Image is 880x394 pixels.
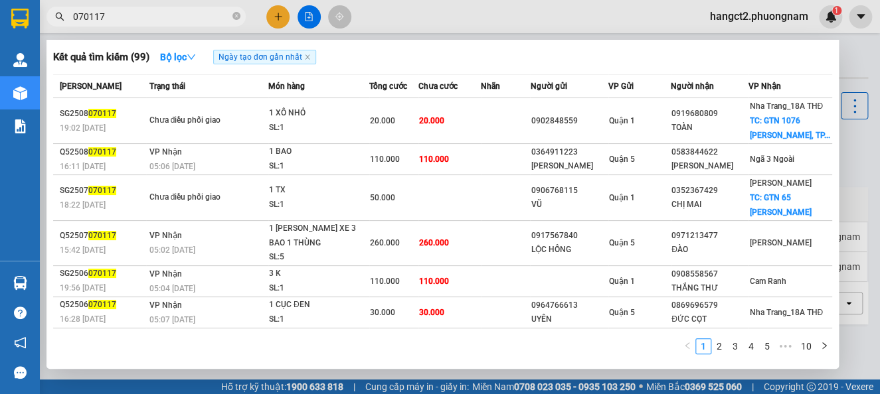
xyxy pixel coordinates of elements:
[269,267,369,281] div: 3 K
[419,277,449,286] span: 110.000
[712,339,727,354] a: 2
[481,82,500,91] span: Nhãn
[160,52,196,62] strong: Bộ lọc
[149,46,207,68] button: Bộ lọcdown
[149,245,195,255] span: 05:02 [DATE]
[269,198,369,212] div: SL: 1
[13,119,27,133] img: solution-icon
[609,308,635,317] span: Quận 5
[683,342,691,350] span: left
[269,145,369,159] div: 1 BAO
[187,52,196,62] span: down
[530,82,567,91] span: Người gửi
[213,50,316,64] span: Ngày tạo đơn gần nhất
[88,109,116,118] span: 070117
[60,184,145,198] div: SG2507
[14,336,27,349] span: notification
[53,50,149,64] h3: Kết quả tìm kiếm ( 99 )
[269,298,369,312] div: 1 CỤC ĐEN
[531,330,607,344] div: 0399318876
[60,245,106,255] span: 15:42 [DATE]
[749,277,786,286] span: Cam Ranh
[269,281,369,296] div: SL: 1
[149,269,182,279] span: VP Nhận
[370,155,400,164] span: 110.000
[269,159,369,174] div: SL: 1
[232,11,240,23] span: close-circle
[609,277,635,286] span: Quận 1
[60,162,106,171] span: 16:11 [DATE]
[671,229,748,243] div: 0971213477
[419,155,449,164] span: 110.000
[531,243,607,257] div: LỘC HỒNG
[816,338,832,354] li: Next Page
[14,366,27,379] span: message
[269,121,369,135] div: SL: 1
[60,107,145,121] div: SG2508
[775,338,796,354] span: •••
[269,329,369,344] div: 1 CỤC H
[671,330,748,344] div: 0905001086
[759,338,775,354] li: 5
[149,300,182,310] span: VP Nhận
[60,82,122,91] span: [PERSON_NAME]
[749,193,811,217] span: TC: GTN 65 [PERSON_NAME]
[60,229,145,243] div: Q52507
[149,231,182,240] span: VP Nhận
[749,178,811,188] span: [PERSON_NAME]
[269,183,369,198] div: 1 TX
[419,308,444,317] span: 30.000
[88,269,116,278] span: 070117
[268,82,305,91] span: Món hàng
[775,338,796,354] li: Next 5 Pages
[419,116,444,125] span: 20.000
[695,338,711,354] li: 1
[369,82,407,91] span: Tổng cước
[370,308,395,317] span: 30.000
[13,276,27,290] img: warehouse-icon
[531,114,607,128] div: 0902848559
[149,190,249,205] div: Chưa điều phối giao
[728,339,743,354] a: 3
[671,145,748,159] div: 0583844622
[671,281,748,295] div: THẮNG THƯ
[671,121,748,135] div: TOÀN
[370,116,395,125] span: 20.000
[727,338,743,354] li: 3
[609,155,635,164] span: Quận 5
[531,159,607,173] div: [PERSON_NAME]
[749,238,811,247] span: [PERSON_NAME]
[671,267,748,281] div: 0908558567
[13,86,27,100] img: warehouse-icon
[60,200,106,210] span: 18:22 [DATE]
[749,101,823,111] span: Nha Trang_18A THĐ
[418,82,458,91] span: Chưa cước
[60,267,145,281] div: SG2506
[149,113,249,128] div: Chưa điều phối giao
[796,338,816,354] li: 10
[679,338,695,354] button: left
[11,9,29,29] img: logo-vxr
[60,314,106,324] span: 16:28 [DATE]
[269,312,369,327] div: SL: 1
[760,339,774,354] a: 5
[671,198,748,212] div: CHỊ MAI
[749,116,830,140] span: TC: GTN 1076 [PERSON_NAME], TP...
[744,339,758,354] a: 4
[88,231,116,240] span: 070117
[88,300,116,309] span: 070117
[269,222,369,250] div: 1 [PERSON_NAME] XE 3 BAO 1 THÙNG
[304,54,311,60] span: close
[149,284,195,293] span: 05:04 [DATE]
[55,12,64,21] span: search
[88,186,116,195] span: 070117
[149,315,195,324] span: 05:07 [DATE]
[60,145,145,159] div: Q52508
[609,116,635,125] span: Quận 1
[370,238,400,247] span: 260.000
[232,12,240,20] span: close-circle
[370,193,395,202] span: 50.000
[149,147,182,157] span: VP Nhận
[609,193,635,202] span: Quận 1
[88,147,116,157] span: 070117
